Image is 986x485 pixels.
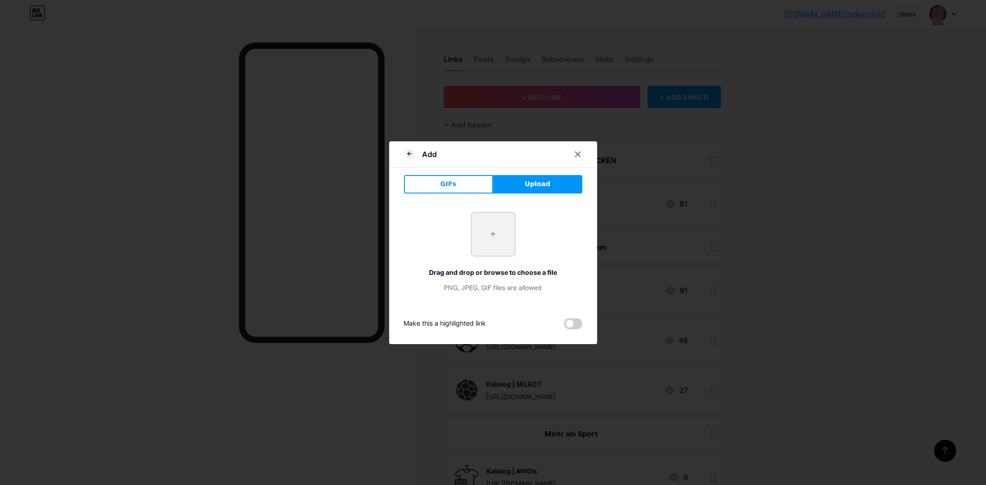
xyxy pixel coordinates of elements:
[404,175,493,194] button: GIFs
[404,267,582,277] div: Drag and drop or browse to choose a file
[423,149,437,160] div: Add
[525,179,550,189] span: Upload
[441,179,457,189] span: GIFs
[493,175,582,194] button: Upload
[404,318,486,329] div: Make this a highlighted link
[404,283,582,292] div: PNG, JPEG, GIF files are allowed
